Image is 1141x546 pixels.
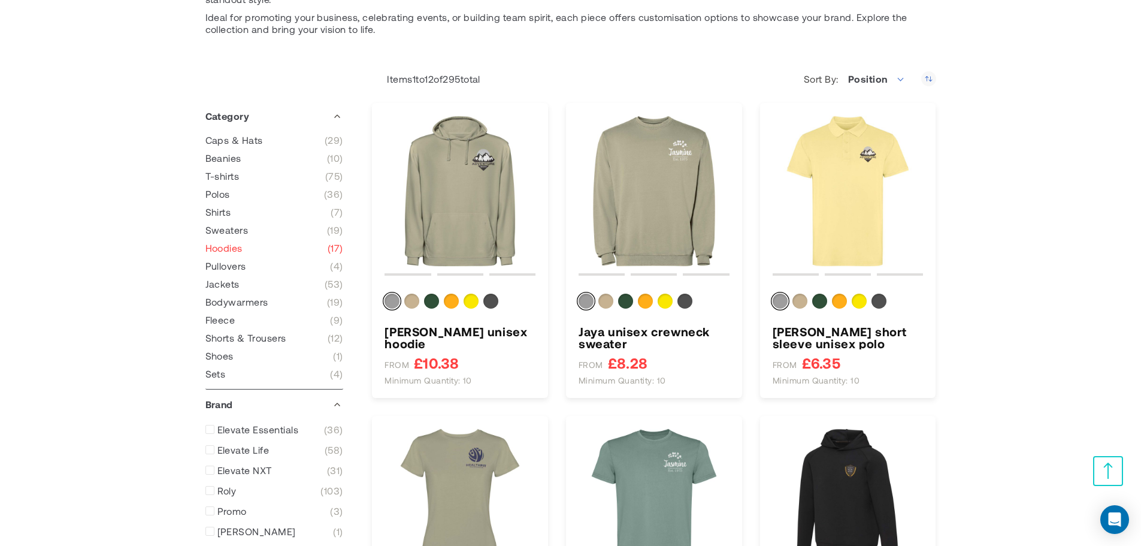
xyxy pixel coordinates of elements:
span: Shoes [205,350,234,362]
a: Jackets [205,278,343,290]
span: 36 [324,424,343,436]
span: 4 [330,260,343,272]
div: Khaki [598,294,613,309]
div: Light orange [444,294,459,309]
span: Position [842,67,912,91]
div: Light orange [638,294,653,309]
a: Sweaters [205,224,343,236]
span: 29 [325,134,343,146]
a: Shoes [205,350,343,362]
span: 36 [324,188,343,200]
a: Pullovers [205,260,343,272]
a: Fleece [205,314,343,326]
div: Colour [385,294,535,313]
a: Jaya unisex crewneck sweater [579,325,730,349]
span: 19 [327,224,343,236]
span: 10 [327,152,343,164]
div: Dark grey [483,294,498,309]
span: £8.28 [608,355,647,370]
span: [PERSON_NAME] [217,526,296,538]
div: Dark green [812,294,827,309]
span: 1 [333,350,343,362]
div: Yellow [464,294,479,309]
a: Caps &amp; Hats [205,134,343,146]
h3: [PERSON_NAME] short sleeve unisex polo [773,325,924,349]
a: Polos [205,188,343,200]
div: Khaki [404,294,419,309]
span: Caps & Hats [205,134,263,146]
div: Category [205,101,343,131]
div: Grey [579,294,594,309]
a: Hoodies [205,242,343,254]
span: 4 [330,368,343,380]
span: T-shirts [205,170,240,182]
a: Bodywarmers [205,296,343,308]
span: Shorts & Trousers [205,332,286,344]
h3: [PERSON_NAME] unisex hoodie [385,325,535,349]
div: Colour [579,294,730,313]
span: Minimum quantity: 10 [579,375,666,386]
span: Elevate NXT [217,464,272,476]
span: 17 [328,242,343,254]
span: £6.35 [802,355,840,370]
span: 12 [328,332,343,344]
span: FROM [773,360,797,370]
div: Open Intercom Messenger [1100,505,1129,534]
label: Sort By [804,73,842,85]
img: Kenia unisex hoodie [385,116,535,267]
div: Grey [773,294,788,309]
span: Bodywarmers [205,296,268,308]
span: Hoodies [205,242,243,254]
a: Elevate Life 58 [205,444,343,456]
div: Dark green [424,294,439,309]
span: Shirts [205,206,231,218]
span: Promo [217,505,247,517]
span: FROM [385,360,409,370]
span: 19 [327,296,343,308]
span: Minimum quantity: 10 [773,375,860,386]
span: 103 [320,485,343,497]
a: Elevate NXT 31 [205,464,343,476]
a: Promo 3 [205,505,343,517]
a: Cobain short sleeve unisex polo [773,116,924,267]
div: Brand [205,390,343,420]
div: Khaki [792,294,807,309]
span: 12 [425,73,434,85]
span: Beanies [205,152,241,164]
a: Cobain short sleeve unisex polo [773,325,924,349]
a: Kenia unisex hoodie [385,325,535,349]
div: Dark grey [677,294,692,309]
p: Ideal for promoting your business, celebrating events, or building team spirit, each piece offers... [205,11,936,35]
span: Polos [205,188,230,200]
div: Dark green [618,294,633,309]
div: Light orange [832,294,847,309]
span: 75 [325,170,343,182]
a: Elevate Essentials 36 [205,424,343,436]
img: Jaya unisex crewneck sweater [579,116,730,267]
span: 1 [413,73,416,85]
a: Shirts [205,206,343,218]
span: Elevate Essentials [217,424,299,436]
span: Roly [217,485,237,497]
span: £10.38 [414,355,459,370]
span: Position [848,73,888,85]
span: 31 [327,464,343,476]
span: 295 [443,73,460,85]
div: Grey [385,294,399,309]
span: Jackets [205,278,240,290]
span: Sweaters [205,224,249,236]
div: Yellow [658,294,673,309]
a: Sets [205,368,343,380]
div: Dark grey [871,294,886,309]
p: Items to of total [372,73,480,85]
span: 7 [331,206,343,218]
div: Colour [773,294,924,313]
span: Elevate Life [217,444,270,456]
a: Beanies [205,152,343,164]
a: Set Descending Direction [921,71,936,86]
span: 1 [333,526,343,538]
span: Fleece [205,314,235,326]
